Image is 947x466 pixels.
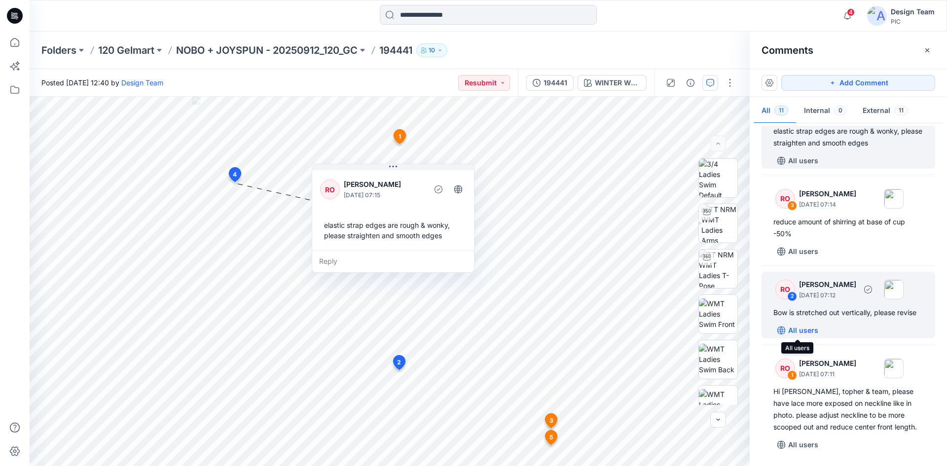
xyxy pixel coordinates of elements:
p: [PERSON_NAME] [344,179,424,190]
p: All users [788,246,818,257]
p: All users [788,324,818,336]
span: 3 [549,416,553,425]
span: 0 [834,106,847,115]
div: WINTER WHITE [595,77,640,88]
img: TT NRM WMT Ladies T-Pose [699,250,737,288]
div: 1 [787,370,797,380]
div: RO [775,280,795,299]
span: 4 [847,8,855,16]
a: Folders [41,43,76,57]
a: NOBO + JOYSPUN - 20250912_120_GC [176,43,358,57]
div: reduce amount of shirring at base of cup -50% [773,216,923,240]
p: [PERSON_NAME] [799,358,856,369]
button: 194441 [526,75,574,91]
span: 5 [549,433,553,442]
p: [PERSON_NAME] [799,188,856,200]
p: [PERSON_NAME] [799,279,856,290]
h2: Comments [762,44,813,56]
p: 194441 [379,43,412,57]
p: All users [788,155,818,167]
div: Reply [312,251,474,272]
div: 194441 [544,77,567,88]
div: Design Team [891,6,935,18]
span: 1 [399,132,401,141]
div: Hi [PERSON_NAME], topher & team, please have lace more exposed on neckline like in photo. please ... [773,386,923,433]
img: WMT Ladies Swim Back [699,344,737,375]
button: Add Comment [781,75,935,91]
span: 4 [233,170,237,179]
div: 3 [787,201,797,211]
button: Details [683,75,698,91]
div: PIC [891,18,935,25]
p: All users [788,439,818,451]
a: 120 Gelmart [98,43,154,57]
img: WMT Ladies Swim Front [699,298,737,329]
button: External [855,99,916,124]
button: All [754,99,796,124]
p: [DATE] 07:12 [799,290,856,300]
span: 2 [397,358,401,367]
a: Design Team [121,78,163,87]
button: All users [773,153,822,169]
div: RO [775,358,795,378]
button: WINTER WHITE [578,75,647,91]
img: WMT Ladies Swim Left [699,389,737,420]
img: TT NRM WMT Ladies Arms Down [701,204,737,243]
button: Internal [796,99,855,124]
div: RO [775,189,795,209]
img: 3/4 Ladies Swim Default [699,159,737,197]
p: 10 [429,45,435,56]
span: Posted [DATE] 12:40 by [41,77,163,88]
p: [DATE] 07:11 [799,369,856,379]
span: 11 [774,106,788,115]
div: RO [320,179,340,199]
p: [DATE] 07:15 [344,190,424,200]
div: 2 [787,291,797,301]
div: Bow is stretched out vertically, please revise [773,307,923,319]
p: [DATE] 07:14 [799,200,856,210]
button: All users [773,437,822,453]
div: elastic strap edges are rough & wonky, please straighten and smooth edges [773,125,923,149]
img: avatar [867,6,887,26]
button: 10 [416,43,447,57]
span: 11 [894,106,908,115]
button: All users [773,244,822,259]
div: elastic strap edges are rough & wonky, please straighten and smooth edges [320,216,466,245]
button: All users [773,323,822,338]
